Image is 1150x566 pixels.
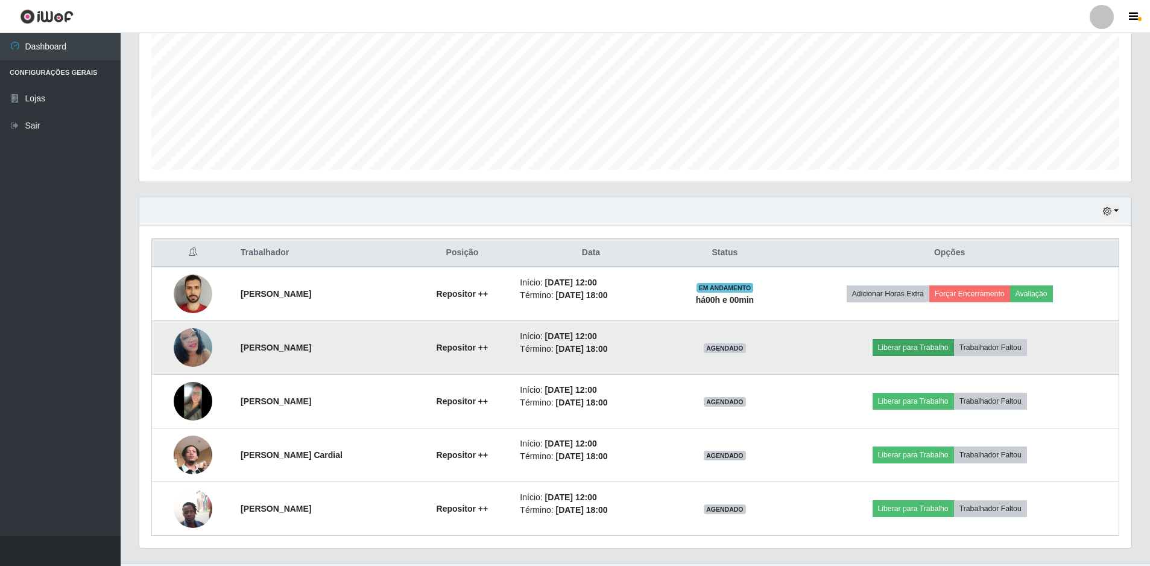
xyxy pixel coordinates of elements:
[437,504,488,514] strong: Repositor ++
[873,393,954,410] button: Liberar para Trabalho
[545,331,597,341] time: [DATE] 12:00
[174,483,212,534] img: 1756672317215.jpeg
[669,239,781,267] th: Status
[520,491,662,504] li: Início:
[780,239,1119,267] th: Opções
[520,276,662,289] li: Início:
[697,283,754,293] span: EM ANDAMENTO
[520,330,662,343] li: Início:
[1010,285,1053,302] button: Avaliação
[174,322,212,373] img: 1752185454755.jpeg
[520,504,662,517] li: Término:
[241,289,311,299] strong: [PERSON_NAME]
[437,450,488,460] strong: Repositor ++
[555,505,607,515] time: [DATE] 18:00
[545,439,597,448] time: [DATE] 12:00
[520,396,662,409] li: Término:
[520,437,662,450] li: Início:
[555,398,607,407] time: [DATE] 18:00
[20,9,74,24] img: CoreUI Logo
[174,421,212,489] img: 1756072414532.jpeg
[513,239,669,267] th: Data
[696,295,754,305] strong: há 00 h e 00 min
[847,285,929,302] button: Adicionar Horas Extra
[520,343,662,355] li: Término:
[704,504,746,514] span: AGENDADO
[520,450,662,463] li: Término:
[437,343,488,352] strong: Repositor ++
[555,344,607,354] time: [DATE] 18:00
[954,447,1027,463] button: Trabalhador Faltou
[411,239,513,267] th: Posição
[873,339,954,356] button: Liberar para Trabalho
[233,239,411,267] th: Trabalhador
[873,500,954,517] button: Liberar para Trabalho
[929,285,1010,302] button: Forçar Encerramento
[545,278,597,287] time: [DATE] 12:00
[437,396,488,406] strong: Repositor ++
[241,450,343,460] strong: [PERSON_NAME] Cardial
[555,290,607,300] time: [DATE] 18:00
[704,343,746,353] span: AGENDADO
[954,500,1027,517] button: Trabalhador Faltou
[704,451,746,460] span: AGENDADO
[555,451,607,461] time: [DATE] 18:00
[520,289,662,302] li: Término:
[241,504,311,514] strong: [PERSON_NAME]
[174,382,212,421] img: 1748484954184.jpeg
[520,384,662,396] li: Início:
[954,393,1027,410] button: Trabalhador Faltou
[241,343,311,352] strong: [PERSON_NAME]
[954,339,1027,356] button: Trabalhador Faltou
[174,275,212,313] img: 1744568230995.jpeg
[437,289,488,299] strong: Repositor ++
[873,447,954,463] button: Liberar para Trabalho
[545,385,597,395] time: [DATE] 12:00
[241,396,311,406] strong: [PERSON_NAME]
[704,397,746,407] span: AGENDADO
[545,492,597,502] time: [DATE] 12:00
